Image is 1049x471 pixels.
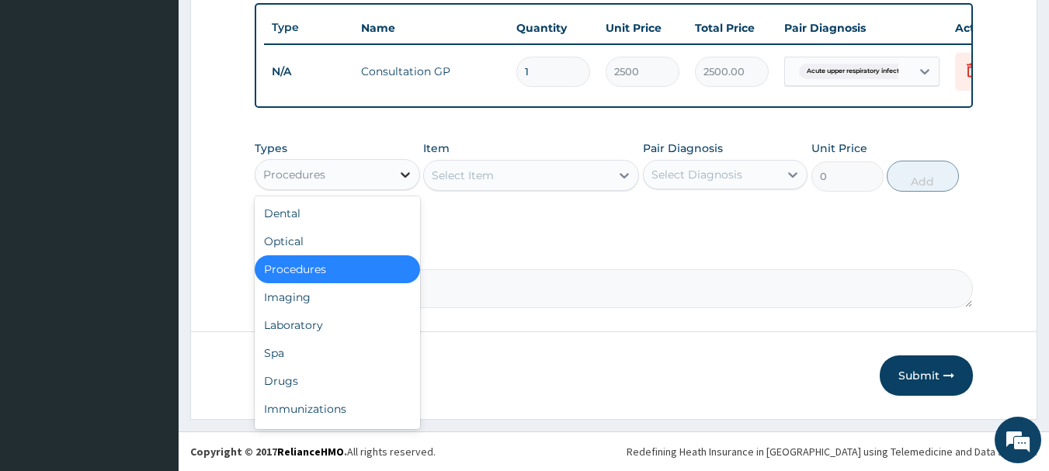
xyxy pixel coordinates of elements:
[598,12,687,43] th: Unit Price
[811,140,867,156] label: Unit Price
[264,57,353,86] td: N/A
[947,12,1025,43] th: Actions
[255,311,420,339] div: Laboratory
[255,395,420,423] div: Immunizations
[277,445,344,459] a: RelianceHMO
[90,138,214,295] span: We're online!
[799,64,912,79] span: Acute upper respiratory infect...
[651,167,742,182] div: Select Diagnosis
[255,423,420,451] div: Others
[190,445,347,459] strong: Copyright © 2017 .
[255,367,420,395] div: Drugs
[627,444,1037,459] div: Redefining Heath Insurance in [GEOGRAPHIC_DATA] using Telemedicine and Data Science!
[29,78,63,116] img: d_794563401_company_1708531726252_794563401
[81,87,261,107] div: Chat with us now
[423,140,450,156] label: Item
[179,431,1049,471] footer: All rights reserved.
[255,339,420,367] div: Spa
[255,8,292,45] div: Minimize live chat window
[8,310,296,364] textarea: Type your message and hit 'Enter'
[263,167,325,182] div: Procedures
[255,248,974,261] label: Comment
[264,13,353,42] th: Type
[255,142,287,155] label: Types
[687,12,776,43] th: Total Price
[255,283,420,311] div: Imaging
[255,227,420,255] div: Optical
[509,12,598,43] th: Quantity
[643,140,723,156] label: Pair Diagnosis
[880,355,973,396] button: Submit
[887,161,959,192] button: Add
[353,56,509,87] td: Consultation GP
[255,199,420,227] div: Dental
[432,168,494,183] div: Select Item
[353,12,509,43] th: Name
[776,12,947,43] th: Pair Diagnosis
[255,255,420,283] div: Procedures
